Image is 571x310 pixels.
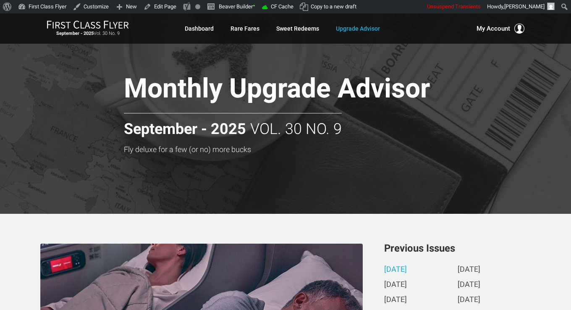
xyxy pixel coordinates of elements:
strong: September - 2025 [56,31,94,36]
a: First Class FlyerSeptember - 2025Vol. 30 No. 9 [47,20,129,37]
h3: Previous Issues [384,243,531,253]
a: [DATE] [458,296,480,305]
a: [DATE] [458,281,480,289]
a: [DATE] [384,281,407,289]
small: Vol. 30 No. 9 [47,31,129,37]
span: • [253,1,255,10]
img: First Class Flyer [47,20,129,29]
a: Upgrade Advisor [336,21,380,36]
button: My Account [477,24,524,34]
a: Dashboard [185,21,214,36]
h1: Monthly Upgrade Advisor [124,74,489,106]
a: [DATE] [384,296,407,305]
a: Rare Fares [230,21,259,36]
strong: September - 2025 [124,121,246,138]
span: Unsuspend Transients [427,3,481,10]
a: [DATE] [458,265,480,274]
a: Sweet Redeems [276,21,319,36]
span: [PERSON_NAME] [504,3,545,10]
span: My Account [477,24,510,34]
a: [DATE] [384,265,407,274]
h3: Fly deluxe for a few (or no) more bucks [124,145,489,154]
h2: Vol. 30 No. 9 [124,113,342,138]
